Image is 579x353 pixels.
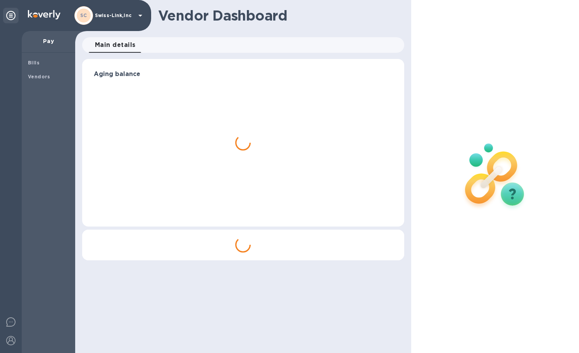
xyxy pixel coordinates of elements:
img: Logo [28,10,60,19]
b: SC [80,12,87,18]
h3: Aging balance [94,71,393,78]
p: Swiss-Link,Inc [95,13,134,18]
span: Main details [95,40,136,50]
h1: Vendor Dashboard [158,7,399,24]
b: Bills [28,60,40,66]
b: Vendors [28,74,50,80]
p: Pay [28,37,69,45]
div: Unpin categories [3,8,19,23]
